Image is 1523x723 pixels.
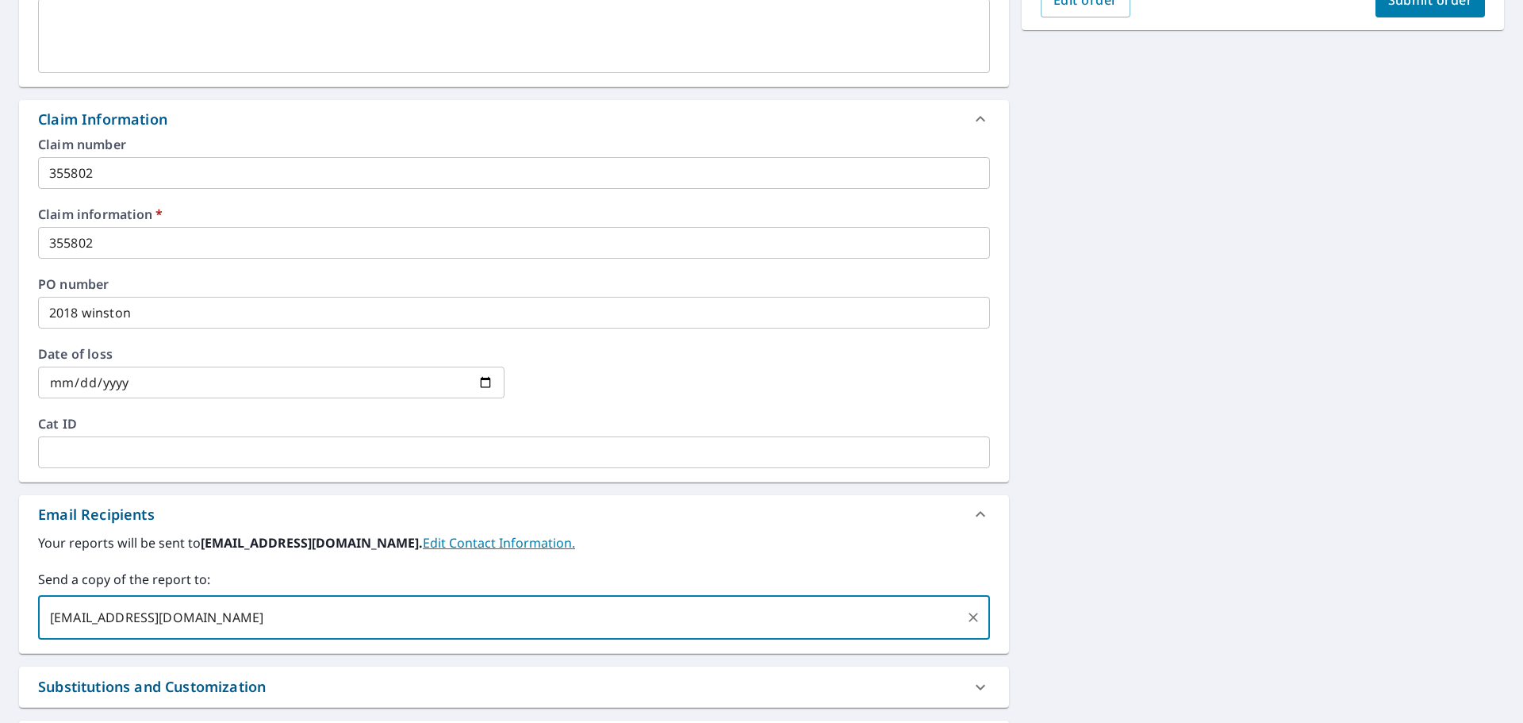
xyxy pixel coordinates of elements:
label: Claim information [38,208,990,221]
label: Cat ID [38,417,990,430]
label: Send a copy of the report to: [38,570,990,589]
label: PO number [38,278,990,290]
button: Clear [962,606,984,629]
div: Substitutions and Customization [19,667,1009,707]
label: Date of loss [38,348,504,360]
div: Email Recipients [38,504,155,525]
label: Claim number [38,138,990,151]
b: [EMAIL_ADDRESS][DOMAIN_NAME]. [201,534,423,552]
div: Claim Information [38,109,167,130]
label: Your reports will be sent to [38,533,990,552]
div: Claim Information [19,100,1009,138]
div: Email Recipients [19,495,1009,533]
div: Substitutions and Customization [38,676,266,698]
a: EditContactInfo [423,534,575,552]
